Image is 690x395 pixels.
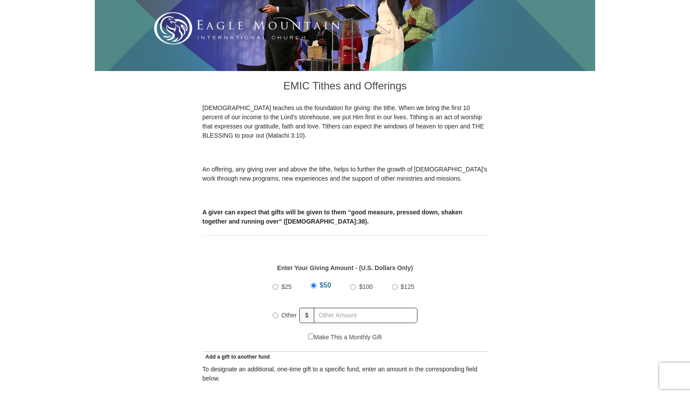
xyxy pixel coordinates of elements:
[202,354,270,360] span: Add a gift to another fund
[281,283,291,290] span: $25
[308,334,314,339] input: Make This a Monthly Gift
[308,333,382,342] label: Make This a Monthly Gift
[202,165,488,183] p: An offering, any giving over and above the tithe, helps to further the growth of [DEMOGRAPHIC_DAT...
[314,308,417,323] input: Other Amount
[202,209,462,225] b: A giver can expect that gifts will be given to them “good measure, pressed down, shaken together ...
[277,264,413,271] strong: Enter Your Giving Amount - (U.S. Dollars Only)
[202,71,488,103] h3: EMIC Tithes and Offerings
[320,281,331,289] span: $50
[359,283,373,290] span: $100
[299,308,314,323] span: $
[202,103,488,140] p: [DEMOGRAPHIC_DATA] teaches us the foundation for giving: the tithe. When we bring the first 10 pe...
[202,365,488,383] div: To designate an additional, one-time gift to a specific fund, enter an amount in the correspondin...
[281,312,297,319] span: Other
[401,283,414,290] span: $125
